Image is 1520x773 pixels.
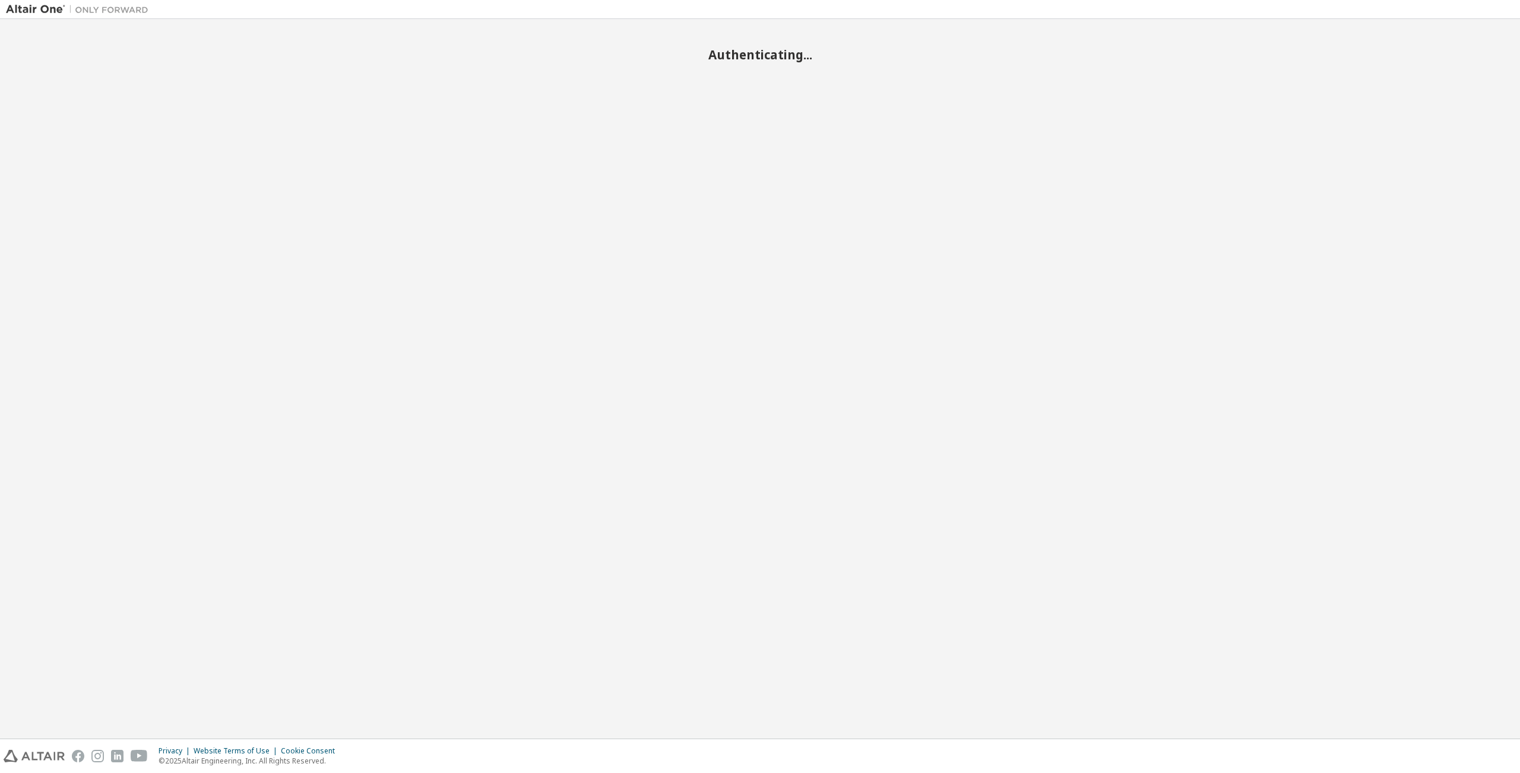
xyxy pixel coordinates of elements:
p: © 2025 Altair Engineering, Inc. All Rights Reserved. [159,756,342,766]
img: altair_logo.svg [4,750,65,762]
div: Cookie Consent [281,746,342,756]
div: Privacy [159,746,194,756]
img: instagram.svg [91,750,104,762]
img: linkedin.svg [111,750,123,762]
div: Website Terms of Use [194,746,281,756]
img: Altair One [6,4,154,15]
img: facebook.svg [72,750,84,762]
img: youtube.svg [131,750,148,762]
h2: Authenticating... [6,47,1514,62]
